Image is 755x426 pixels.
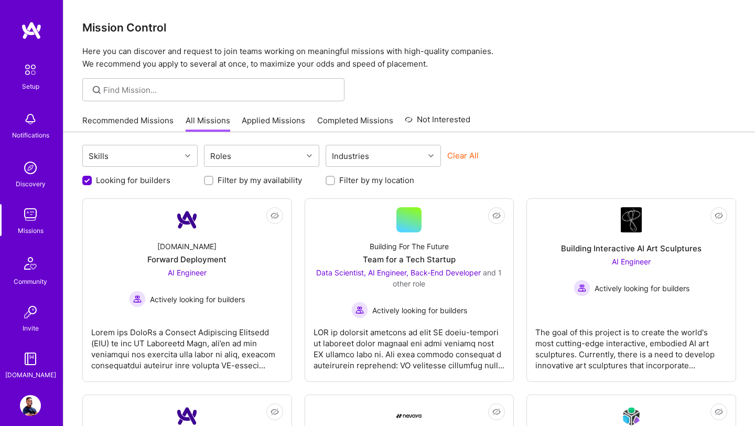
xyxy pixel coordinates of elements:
button: Clear All [447,150,479,161]
div: The goal of this project is to create the world's most cutting-edge interactive, embodied AI art ... [535,318,727,371]
a: Company Logo[DOMAIN_NAME]Forward DeploymentAI Engineer Actively looking for buildersActively look... [91,207,283,373]
span: Actively looking for builders [150,294,245,305]
div: Community [14,276,47,287]
img: teamwork [20,204,41,225]
img: logo [21,21,42,40]
div: Lorem ips DoloRs a Consect Adipiscing Elitsedd (EIU) te inc UT Laboreetd Magn, ali’en ad min veni... [91,318,283,371]
img: bell [20,109,41,130]
div: Roles [208,148,234,164]
i: icon EyeClosed [271,408,279,416]
i: icon EyeClosed [715,408,723,416]
i: icon EyeClosed [492,211,501,220]
span: Data Scientist, AI Engineer, Back-End Developer [316,268,481,277]
i: icon Chevron [185,153,190,158]
div: Building Interactive AI Art Sculptures [561,243,702,254]
a: User Avatar [17,395,44,416]
div: Forward Deployment [147,254,226,265]
div: [DOMAIN_NAME] [5,369,56,380]
a: Building For The FutureTeam for a Tech StartupData Scientist, AI Engineer, Back-End Developer and... [314,207,505,373]
div: Team for a Tech Startup [363,254,456,265]
span: AI Engineer [612,257,651,266]
img: Company Logo [396,414,422,418]
img: Community [18,251,43,276]
a: Completed Missions [317,115,393,132]
img: setup [19,59,41,81]
div: LOR ip dolorsit ametcons ad elit SE doeiu-tempori ut laboreet dolor magnaal eni admi veniamq nost... [314,318,505,371]
div: Skills [86,148,111,164]
img: Actively looking for builders [574,280,590,296]
p: Here you can discover and request to join teams working on meaningful missions with high-quality ... [82,45,736,70]
a: Applied Missions [242,115,305,132]
a: All Missions [186,115,230,132]
i: icon SearchGrey [91,84,103,96]
label: Filter by my location [339,175,414,186]
img: Company Logo [175,207,200,232]
a: Recommended Missions [82,115,174,132]
i: icon EyeClosed [715,211,723,220]
div: Notifications [12,130,49,141]
label: Looking for builders [96,175,170,186]
i: icon EyeClosed [492,408,501,416]
img: Actively looking for builders [351,302,368,318]
img: discovery [20,157,41,178]
img: guide book [20,348,41,369]
label: Filter by my availability [218,175,302,186]
i: icon Chevron [428,153,434,158]
span: Actively looking for builders [372,305,467,316]
h3: Mission Control [82,21,736,34]
div: Discovery [16,178,46,189]
img: Invite [20,302,41,323]
div: Missions [18,225,44,236]
div: [DOMAIN_NAME] [157,241,217,252]
i: icon Chevron [307,153,312,158]
div: Building For The Future [370,241,449,252]
i: icon EyeClosed [271,211,279,220]
div: Invite [23,323,39,334]
span: AI Engineer [168,268,207,277]
a: Company LogoBuilding Interactive AI Art SculpturesAI Engineer Actively looking for buildersActive... [535,207,727,373]
img: Actively looking for builders [129,291,146,307]
a: Not Interested [405,113,470,132]
img: Company Logo [621,207,642,232]
input: Find Mission... [103,84,337,95]
span: Actively looking for builders [595,283,689,294]
div: Industries [329,148,372,164]
div: Setup [22,81,39,92]
img: User Avatar [20,395,41,416]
